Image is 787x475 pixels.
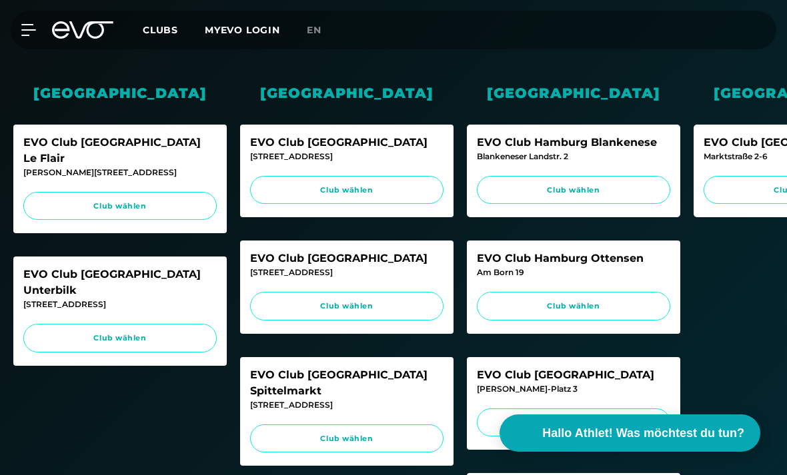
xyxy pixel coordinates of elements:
[143,24,178,36] span: Clubs
[143,23,205,36] a: Clubs
[23,167,217,179] div: [PERSON_NAME][STREET_ADDRESS]
[500,414,760,452] button: Hallo Athlet! Was möchtest du tun?
[477,266,670,278] div: Am Born 19
[477,176,670,205] a: Club wählen
[467,83,680,103] div: [GEOGRAPHIC_DATA]
[36,332,204,344] span: Club wählen
[477,151,670,163] div: Blankeneser Landstr. 2
[23,324,217,352] a: Club wählen
[23,298,217,310] div: [STREET_ADDRESS]
[240,83,454,103] div: [GEOGRAPHIC_DATA]
[250,151,444,163] div: [STREET_ADDRESS]
[23,135,217,167] div: EVO Club [GEOGRAPHIC_DATA] Le Flair
[490,185,658,196] span: Club wählen
[23,266,217,298] div: EVO Club [GEOGRAPHIC_DATA] Unterbilk
[263,300,431,312] span: Club wählen
[542,424,744,442] span: Hallo Athlet! Was möchtest du tun?
[307,24,321,36] span: en
[307,23,337,38] a: en
[250,292,444,320] a: Club wählen
[250,135,444,151] div: EVO Club [GEOGRAPHIC_DATA]
[250,266,444,278] div: [STREET_ADDRESS]
[250,424,444,453] a: Club wählen
[490,417,658,428] span: Club wählen
[205,24,280,36] a: MYEVO LOGIN
[250,367,444,399] div: EVO Club [GEOGRAPHIC_DATA] Spittelmarkt
[263,433,431,444] span: Club wählen
[36,201,204,212] span: Club wählen
[477,250,670,266] div: EVO Club Hamburg Ottensen
[250,250,444,266] div: EVO Club [GEOGRAPHIC_DATA]
[13,83,227,103] div: [GEOGRAPHIC_DATA]
[23,192,217,221] a: Club wählen
[263,185,431,196] span: Club wählen
[477,408,670,437] a: Club wählen
[250,176,444,205] a: Club wählen
[477,383,670,395] div: [PERSON_NAME]-Platz 3
[477,135,670,151] div: EVO Club Hamburg Blankenese
[250,399,444,411] div: [STREET_ADDRESS]
[477,292,670,320] a: Club wählen
[490,300,658,312] span: Club wählen
[477,367,670,383] div: EVO Club [GEOGRAPHIC_DATA]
